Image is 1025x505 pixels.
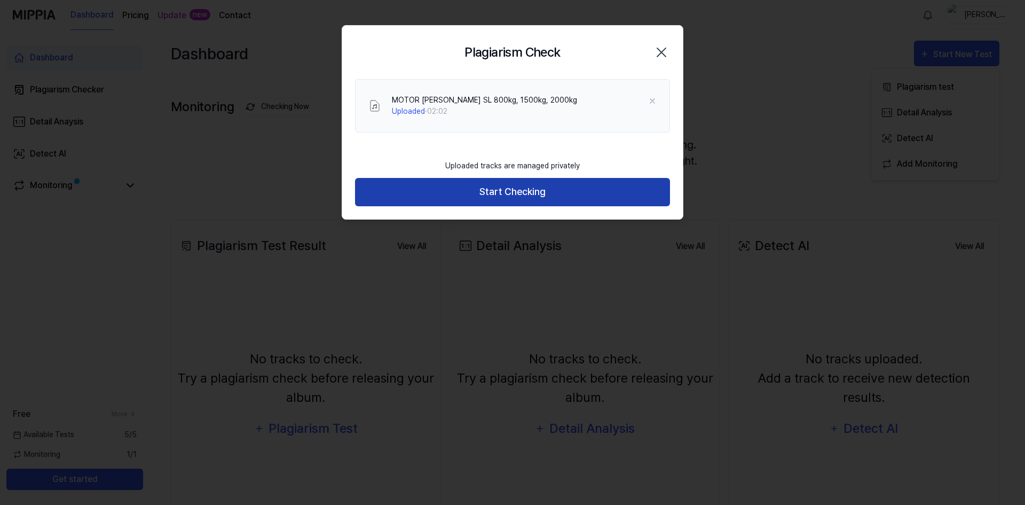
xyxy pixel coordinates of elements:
button: Start Checking [355,178,670,206]
h2: Plagiarism Check [464,43,560,62]
span: Uploaded [392,107,425,115]
div: MOTOR [PERSON_NAME] SL 800kg, 1500kg, 2000kg [392,95,577,106]
div: · 02:02 [392,106,577,117]
div: Uploaded tracks are managed privately [439,154,586,178]
img: File Select [368,99,381,112]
